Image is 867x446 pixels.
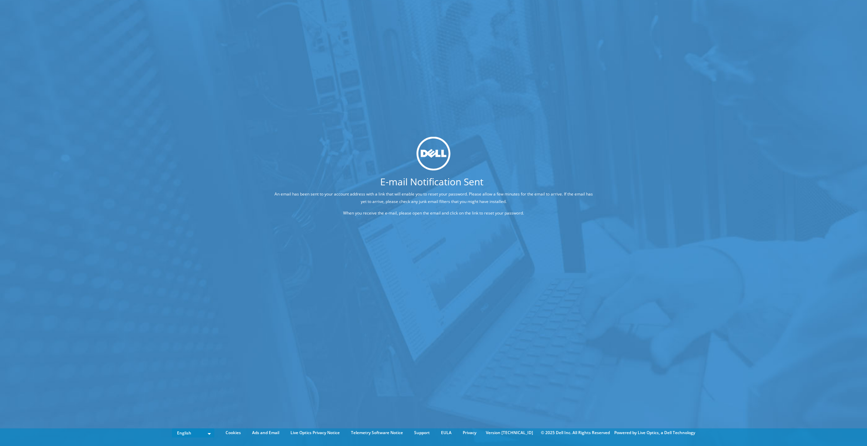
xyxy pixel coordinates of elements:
[247,177,617,186] h1: E-mail Notification Sent
[247,429,284,436] a: Ads and Email
[272,209,595,217] p: When you receive the e-mail, please open the email and click on the link to reset your password.
[417,136,450,170] img: dell_svg_logo.svg
[346,429,408,436] a: Telemetry Software Notice
[458,429,481,436] a: Privacy
[614,429,695,436] li: Powered by Live Optics, a Dell Technology
[272,190,595,205] p: An email has been sent to your account address with a link that will enable you to reset your pas...
[409,429,435,436] a: Support
[285,429,345,436] a: Live Optics Privacy Notice
[220,429,246,436] a: Cookies
[482,429,536,436] li: Version [TECHNICAL_ID]
[537,429,613,436] li: © 2025 Dell Inc. All Rights Reserved
[436,429,457,436] a: EULA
